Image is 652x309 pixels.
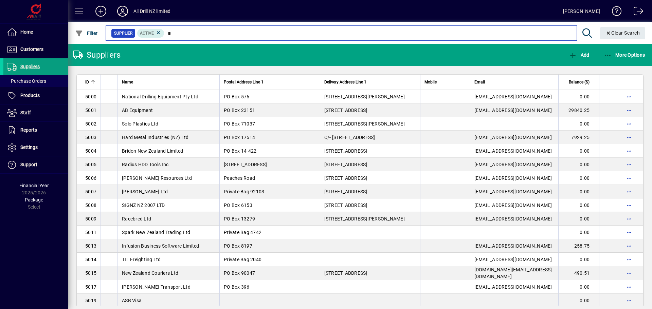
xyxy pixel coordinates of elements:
span: Supplier [114,30,132,37]
span: [STREET_ADDRESS] [324,189,367,194]
button: Profile [112,5,133,17]
a: Support [3,156,68,173]
div: Mobile [424,78,466,86]
button: Clear [600,27,646,39]
span: [EMAIL_ADDRESS][DOMAIN_NAME] [474,148,552,154]
div: Balance ($) [563,78,596,86]
span: More Options [604,52,645,58]
span: [STREET_ADDRESS][PERSON_NAME] [324,121,405,127]
button: More options [624,146,635,156]
span: Add [569,52,589,58]
span: [EMAIL_ADDRESS][DOMAIN_NAME] [474,216,552,221]
span: Name [122,78,133,86]
button: More options [624,282,635,292]
td: 0.00 [558,212,599,226]
span: Balance ($) [569,78,590,86]
span: Solo Plastics Ltd [122,121,158,127]
span: [EMAIL_ADDRESS][DOMAIN_NAME] [474,94,552,99]
td: 0.00 [558,158,599,171]
span: C/- [STREET_ADDRESS] [324,135,375,140]
mat-chip: Activation Status: Active [137,29,164,38]
span: [EMAIL_ADDRESS][DOMAIN_NAME] [474,257,552,262]
span: [STREET_ADDRESS] [324,108,367,113]
td: 0.00 [558,117,599,131]
a: Logout [629,1,644,23]
span: Infusion Business Software Limited [122,243,199,249]
span: 5013 [85,243,96,249]
div: All Drill NZ limited [133,6,171,17]
span: PO Box 576 [224,94,250,99]
span: Mobile [424,78,437,86]
span: 5002 [85,121,96,127]
span: 5006 [85,175,96,181]
span: Filter [75,31,98,36]
div: ID [85,78,96,86]
button: More options [624,295,635,306]
button: More options [624,105,635,116]
span: Private Bag 92103 [224,189,264,194]
span: [EMAIL_ADDRESS][DOMAIN_NAME] [474,162,552,167]
span: 5000 [85,94,96,99]
a: Staff [3,104,68,121]
span: Reports [20,127,37,133]
span: [STREET_ADDRESS] [324,162,367,167]
span: AB Equipment [122,108,153,113]
span: [DOMAIN_NAME][EMAIL_ADDRESS][DOMAIN_NAME] [474,267,552,279]
span: [STREET_ADDRESS] [224,162,267,167]
button: More options [624,159,635,170]
div: Suppliers [73,50,121,60]
span: Financial Year [19,183,49,188]
span: Email [474,78,485,86]
span: Private Bag 4742 [224,230,261,235]
td: 0.00 [558,171,599,185]
span: [STREET_ADDRESS] [324,175,367,181]
button: More options [624,213,635,224]
span: Active [140,31,154,36]
span: PO Box 6153 [224,202,252,208]
span: Purchase Orders [7,78,46,84]
a: Products [3,87,68,104]
span: 5001 [85,108,96,113]
a: Knowledge Base [607,1,622,23]
span: Private Bag 2040 [224,257,261,262]
a: Customers [3,41,68,58]
span: [PERSON_NAME] Ltd [122,189,168,194]
span: 5015 [85,270,96,276]
span: PO Box 71037 [224,121,255,127]
span: [EMAIL_ADDRESS][DOMAIN_NAME] [474,135,552,140]
a: Purchase Orders [3,75,68,87]
span: Products [20,93,40,98]
span: 5009 [85,216,96,221]
span: [EMAIL_ADDRESS][DOMAIN_NAME] [474,202,552,208]
span: 5007 [85,189,96,194]
span: Customers [20,46,43,52]
td: 0.00 [558,198,599,212]
span: [EMAIL_ADDRESS][DOMAIN_NAME] [474,175,552,181]
td: 0.00 [558,185,599,198]
button: More options [624,254,635,265]
span: Postal Address Line 1 [224,78,264,86]
span: Bridon New Zealand Limited [122,148,183,154]
span: New Zealand Couriers Ltd [122,270,178,276]
td: 0.00 [558,90,599,103]
span: Clear Search [605,30,640,36]
td: 490.51 [558,266,599,280]
span: ASB Visa [122,298,142,303]
a: Reports [3,122,68,139]
span: [PERSON_NAME] Resources Ltd [122,175,192,181]
span: Settings [20,144,38,150]
button: Add [567,49,591,61]
span: 5003 [85,135,96,140]
span: TIL Freighting Ltd [122,257,161,262]
button: More Options [602,49,647,61]
button: More options [624,118,635,129]
td: 7929.25 [558,131,599,144]
div: Email [474,78,554,86]
button: More options [624,268,635,278]
span: Racebred Ltd [122,216,151,221]
button: More options [624,227,635,238]
span: Staff [20,110,31,115]
span: 5017 [85,284,96,290]
button: Filter [73,27,99,39]
span: 5011 [85,230,96,235]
